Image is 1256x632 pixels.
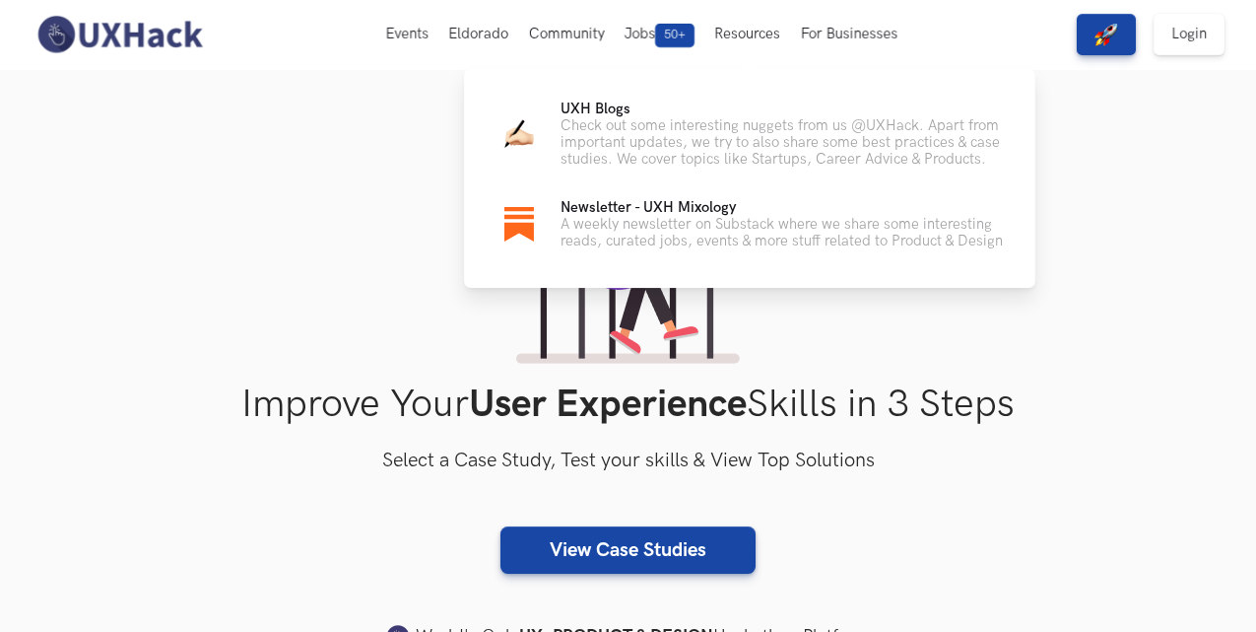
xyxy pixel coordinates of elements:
img: rocket [1094,23,1118,46]
img: Substack icon [504,207,534,241]
h3: Select a Case Study, Test your skills & View Top Solutions [124,446,1133,477]
img: UXHack-logo.png [32,14,207,55]
span: UXH Blogs [561,101,630,117]
p: A weekly newsletter on Substack where we share some interesting reads, curated jobs, events & mor... [561,216,1004,249]
img: Bulb [504,119,534,149]
strong: User Experience [469,382,747,428]
p: Check out some interesting nuggets from us @UXHack. Apart from important updates, we try to also ... [561,117,1004,168]
span: 50+ [655,24,694,47]
h1: Improve Your Skills in 3 Steps [124,382,1133,428]
a: Login [1154,14,1224,55]
a: Substack iconNewsletter - UXH MixologyA weekly newsletter on Substack where we share some interes... [496,199,1004,249]
a: View Case Studies [500,527,756,574]
span: Newsletter - UXH Mixology [561,199,736,216]
a: BulbUXH BlogsCheck out some interesting nuggets from us @UXHack. Apart from important updates, we... [496,101,1004,168]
